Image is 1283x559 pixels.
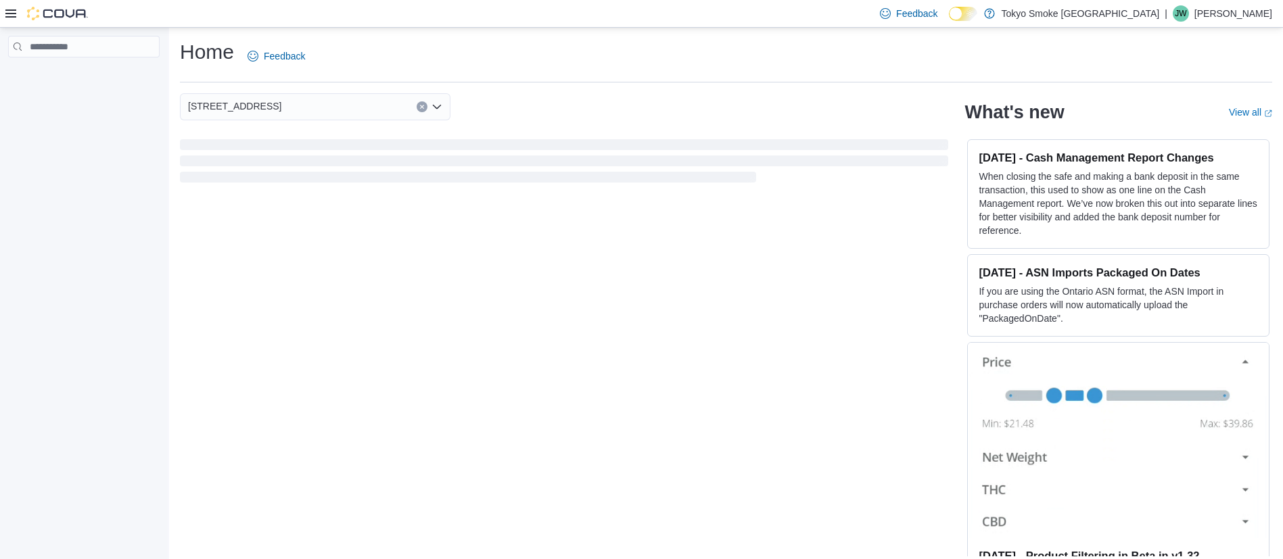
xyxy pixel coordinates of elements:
p: [PERSON_NAME] [1194,5,1272,22]
h1: Home [180,39,234,66]
p: When closing the safe and making a bank deposit in the same transaction, this used to show as one... [979,170,1258,237]
h3: [DATE] - ASN Imports Packaged On Dates [979,266,1258,279]
button: Clear input [417,101,427,112]
span: Feedback [264,49,305,63]
nav: Complex example [8,60,160,93]
span: JW [1175,5,1186,22]
h3: [DATE] - Cash Management Report Changes [979,151,1258,164]
span: Loading [180,142,948,185]
div: Jada Walsh [1173,5,1189,22]
p: If you are using the Ontario ASN format, the ASN Import in purchase orders will now automatically... [979,285,1258,325]
span: [STREET_ADDRESS] [188,98,281,114]
span: Feedback [896,7,937,20]
a: Feedback [242,43,310,70]
p: | [1165,5,1167,22]
p: Tokyo Smoke [GEOGRAPHIC_DATA] [1002,5,1160,22]
h2: What's new [964,101,1064,123]
input: Dark Mode [949,7,977,21]
button: Open list of options [431,101,442,112]
img: Cova [27,7,88,20]
svg: External link [1264,110,1272,118]
a: View allExternal link [1229,107,1272,118]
